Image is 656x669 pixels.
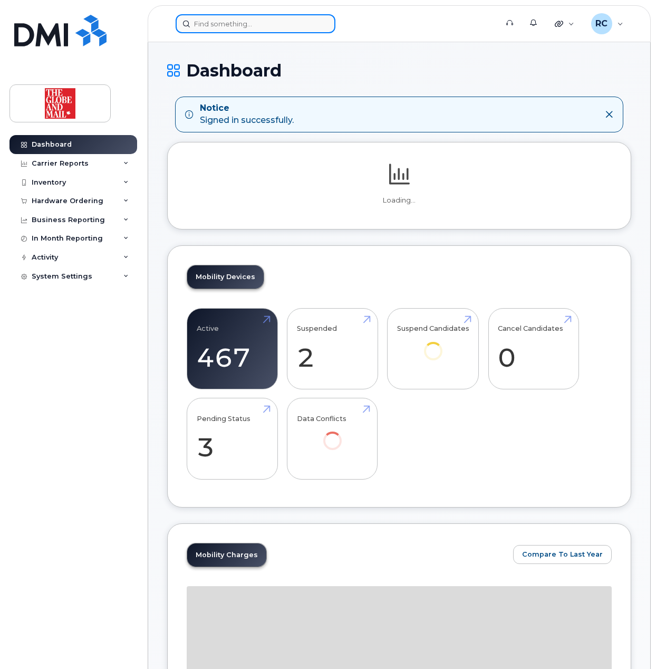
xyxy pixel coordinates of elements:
[197,314,268,384] a: Active 467
[522,549,603,559] span: Compare To Last Year
[498,314,569,384] a: Cancel Candidates 0
[187,543,266,567] a: Mobility Charges
[197,404,268,474] a: Pending Status 3
[187,196,612,205] p: Loading...
[513,545,612,564] button: Compare To Last Year
[297,404,368,465] a: Data Conflicts
[167,61,631,80] h1: Dashboard
[200,102,294,127] div: Signed in successfully.
[297,314,368,384] a: Suspended 2
[187,265,264,289] a: Mobility Devices
[200,102,294,114] strong: Notice
[397,314,469,375] a: Suspend Candidates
